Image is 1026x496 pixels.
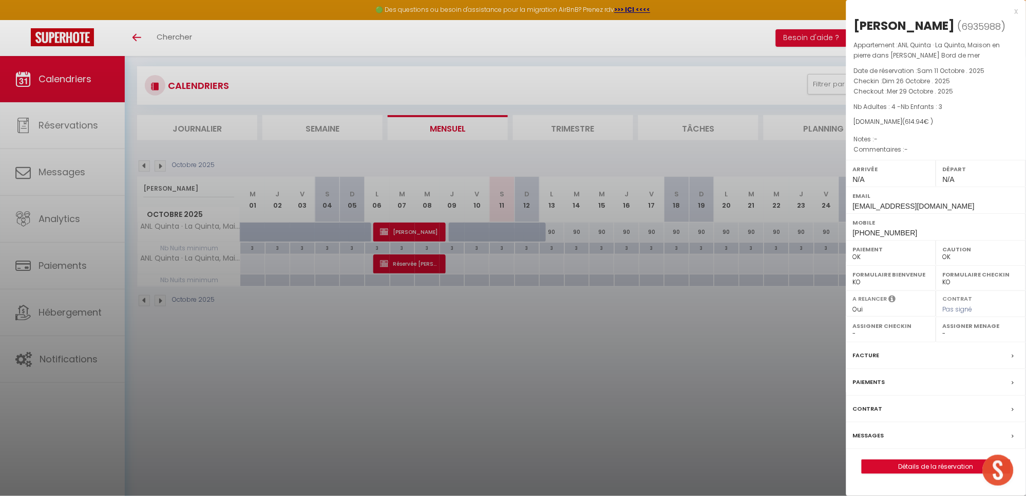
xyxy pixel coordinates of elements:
[943,164,1019,174] label: Départ
[862,460,1010,473] a: Détails de la réservation
[853,217,1019,228] label: Mobile
[943,244,1019,254] label: Caution
[853,377,885,388] label: Paiements
[905,145,908,154] span: -
[862,460,1011,474] button: Détails de la réservation
[853,350,880,361] label: Facture
[918,66,985,75] span: Sam 11 Octobre . 2025
[889,295,896,306] i: Sélectionner OUI si vous souhaiter envoyer les séquences de messages post-checkout
[854,144,1018,155] p: Commentaires :
[943,305,973,314] span: Pas signé
[853,295,887,303] label: A relancer
[943,175,955,183] span: N/A
[853,229,918,237] span: [PHONE_NUMBER]
[854,117,1018,127] div: [DOMAIN_NAME]
[962,20,1001,33] span: 6935988
[854,86,1018,97] p: Checkout :
[854,17,955,34] div: [PERSON_NAME]
[853,202,975,210] span: [EMAIL_ADDRESS][DOMAIN_NAME]
[854,102,943,111] span: Nb Adultes : 4 -
[983,455,1014,486] div: Ouvrir le chat
[854,66,1018,76] p: Date de réservation :
[854,76,1018,86] p: Checkin :
[854,40,1018,61] p: Appartement :
[853,175,865,183] span: N/A
[943,295,973,301] label: Contrat
[887,87,954,96] span: Mer 29 Octobre . 2025
[846,5,1018,17] div: x
[853,269,929,280] label: Formulaire Bienvenue
[903,117,934,126] span: ( € )
[853,430,884,441] label: Messages
[853,403,883,414] label: Contrat
[901,102,943,111] span: Nb Enfants : 3
[853,164,929,174] label: Arrivée
[853,321,929,331] label: Assigner Checkin
[875,135,878,143] span: -
[943,321,1019,331] label: Assigner Menage
[943,269,1019,280] label: Formulaire Checkin
[854,41,1000,60] span: ANL Quinta · La Quinta, Maison en pierre dans [PERSON_NAME] Bord de mer
[905,117,924,126] span: 614.94
[883,77,951,85] span: Dim 26 Octobre . 2025
[853,244,929,254] label: Paiement
[853,191,1019,201] label: Email
[958,19,1006,33] span: ( )
[854,134,1018,144] p: Notes :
